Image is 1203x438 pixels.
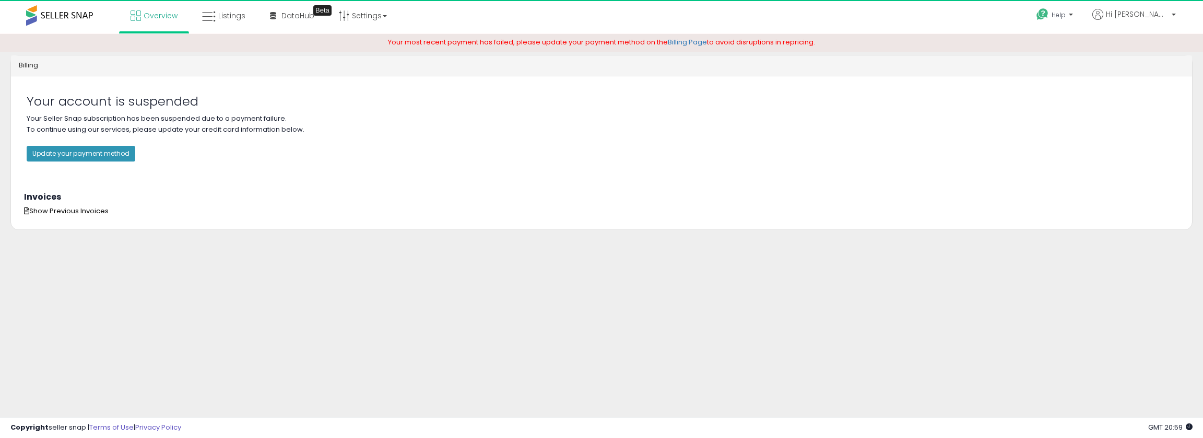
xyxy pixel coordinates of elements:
[11,55,1192,76] div: Billing
[218,10,245,21] span: Listings
[1148,422,1193,432] span: 2025-09-14 20:59 GMT
[27,95,1176,108] h2: Your account is suspended
[1052,10,1066,19] span: Help
[668,37,707,47] a: Billing Page
[1106,9,1169,19] span: Hi [PERSON_NAME]
[1092,9,1176,32] a: Hi [PERSON_NAME]
[10,423,181,433] div: seller snap | |
[89,422,134,432] a: Terms of Use
[1036,8,1049,21] i: Get Help
[281,10,314,21] span: DataHub
[24,192,1179,202] h3: Invoices
[313,5,332,16] div: Tooltip anchor
[27,113,1176,172] p: Your Seller Snap subscription has been suspended due to a payment failure. To continue using our ...
[10,422,49,432] strong: Copyright
[144,10,178,21] span: Overview
[135,422,181,432] a: Privacy Policy
[27,146,135,162] button: Update your payment method
[388,37,815,47] span: Your most recent payment has failed, please update your payment method on the to avoid disruption...
[24,206,109,216] span: Show Previous Invoices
